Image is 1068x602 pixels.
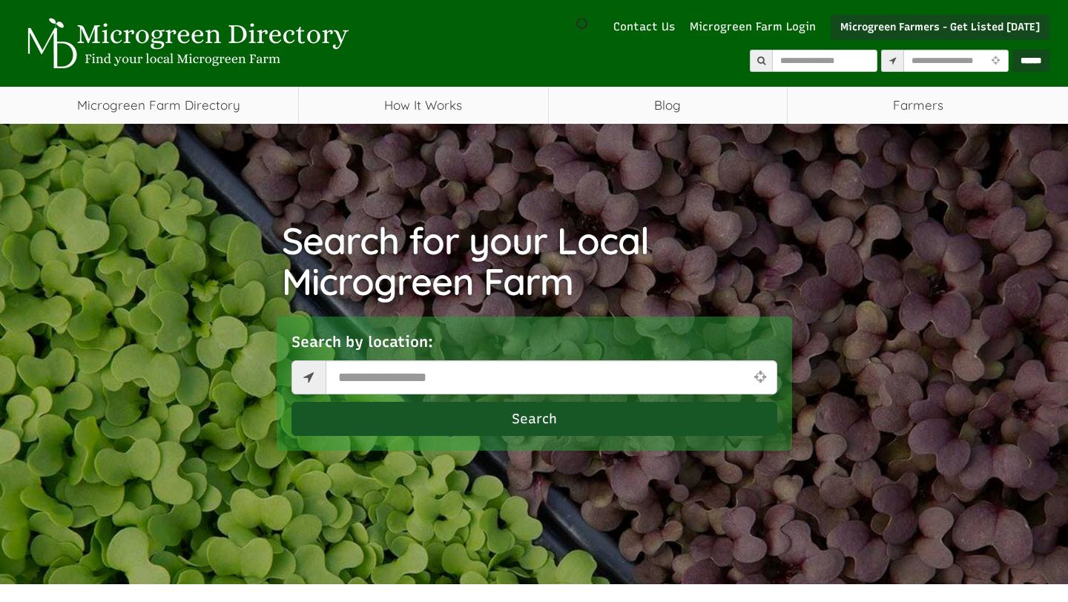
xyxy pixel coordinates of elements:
[750,370,769,384] i: Use Current Location
[606,19,682,35] a: Contact Us
[282,220,786,302] h1: Search for your Local Microgreen Farm
[291,402,777,436] button: Search
[788,87,1049,124] span: Farmers
[988,56,1003,66] i: Use Current Location
[19,87,298,124] a: Microgreen Farm Directory
[19,18,352,70] img: Microgreen Directory
[690,19,823,35] a: Microgreen Farm Login
[291,331,433,353] label: Search by location:
[831,15,1049,40] a: Microgreen Farmers - Get Listed [DATE]
[549,87,787,124] a: Blog
[299,87,547,124] a: How It Works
